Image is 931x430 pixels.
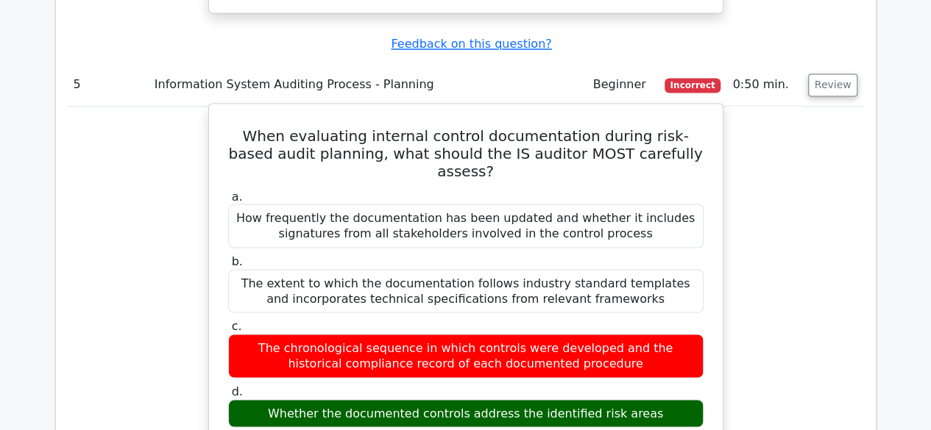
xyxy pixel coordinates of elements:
span: c. [232,318,242,332]
span: b. [232,254,243,268]
span: a. [232,189,243,203]
div: The chronological sequence in which controls were developed and the historical compliance record ... [228,334,704,378]
div: Whether the documented controls address the identified risk areas [228,399,704,428]
div: The extent to which the documentation follows industry standard templates and incorporates techni... [228,269,704,313]
button: Review [808,74,858,96]
span: d. [232,384,243,398]
td: Beginner [587,64,659,106]
h5: When evaluating internal control documentation during risk-based audit planning, what should the ... [227,127,705,180]
td: 5 [68,64,149,106]
td: Information System Auditing Process - Planning [149,64,587,106]
span: Incorrect [665,78,721,93]
a: Feedback on this question? [391,37,551,51]
td: 0:50 min. [726,64,801,106]
div: How frequently the documentation has been updated and whether it includes signatures from all sta... [228,204,704,248]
